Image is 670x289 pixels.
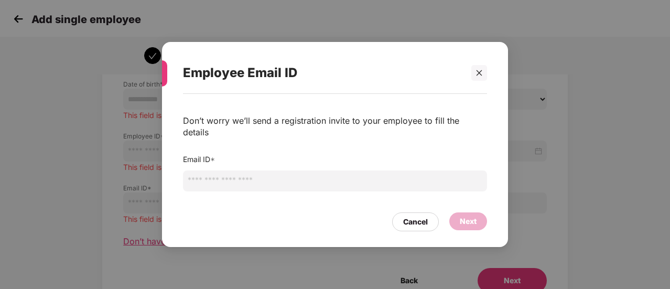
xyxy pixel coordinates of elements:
[476,69,483,77] span: close
[183,155,215,164] label: Email ID
[183,115,487,138] div: Don’t worry we’ll send a registration invite to your employee to fill the details
[403,216,428,228] div: Cancel
[183,52,462,93] div: Employee Email ID
[460,216,477,227] div: Next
